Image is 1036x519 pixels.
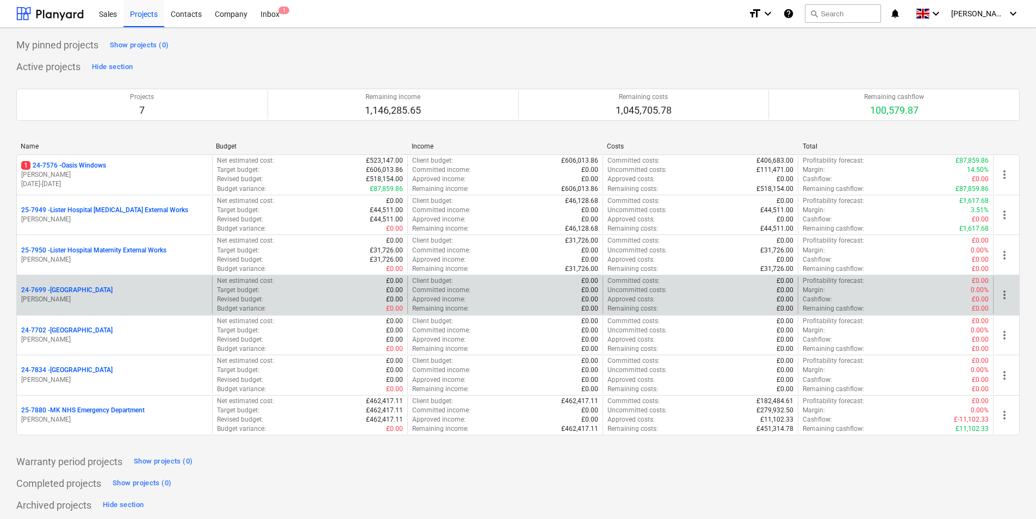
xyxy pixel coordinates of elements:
div: Hide section [103,499,144,511]
p: Remaining income : [412,385,469,394]
p: 14.50% [967,165,989,175]
p: Client budget : [412,276,453,286]
div: 25-7950 -Lister Hospital Maternity External Works[PERSON_NAME] [21,246,208,264]
p: £0.00 [581,406,598,415]
p: £518,154.00 [366,175,403,184]
p: Approved costs : [607,175,655,184]
p: 24-7576 - Oasis Windows [21,161,106,170]
p: 7 [130,104,154,117]
p: £31,726.00 [565,264,598,274]
p: Revised budget : [217,335,263,344]
p: Cashflow : [803,375,832,385]
p: £0.00 [581,415,598,424]
p: Client budget : [412,317,453,326]
p: Margin : [803,326,825,335]
p: Remaining cashflow : [803,385,864,394]
p: Archived projects [16,499,91,512]
p: Remaining cashflow : [803,424,864,434]
p: Remaining costs : [607,264,658,274]
p: £111,471.00 [756,165,793,175]
p: Remaining income [365,92,421,102]
p: £44,511.00 [370,206,403,215]
p: 24-7834 - [GEOGRAPHIC_DATA] [21,366,113,375]
p: £0.00 [972,385,989,394]
p: £523,147.00 [366,156,403,165]
p: 24-7702 - [GEOGRAPHIC_DATA] [21,326,113,335]
p: Profitability forecast : [803,356,864,366]
p: Remaining costs [616,92,672,102]
p: £606,013.86 [561,156,598,165]
p: Committed costs : [607,276,660,286]
p: Net estimated cost : [217,397,274,406]
p: £31,726.00 [760,264,793,274]
p: £279,932.50 [756,406,793,415]
p: Cashflow : [803,335,832,344]
p: Revised budget : [217,175,263,184]
p: £0.00 [581,385,598,394]
p: £0.00 [581,344,598,354]
p: £606,013.86 [561,184,598,194]
p: £44,511.00 [760,224,793,233]
p: £0.00 [972,335,989,344]
p: £44,511.00 [760,206,793,215]
p: Target budget : [217,326,259,335]
div: Show projects (0) [134,455,193,468]
p: Margin : [803,286,825,295]
button: Show projects (0) [107,36,171,54]
p: £0.00 [581,304,598,313]
p: £0.00 [581,295,598,304]
div: 24-7834 -[GEOGRAPHIC_DATA][PERSON_NAME] [21,366,208,384]
span: more_vert [998,249,1011,262]
p: £0.00 [386,356,403,366]
p: Margin : [803,366,825,375]
p: £87,859.86 [956,184,989,194]
p: £462,417.11 [561,424,598,434]
p: £0.00 [777,215,793,224]
p: Remaining income : [412,264,469,274]
p: Committed income : [412,326,470,335]
p: [PERSON_NAME] [21,335,208,344]
p: Revised budget : [217,375,263,385]
p: [PERSON_NAME] [21,170,208,180]
p: My pinned projects [16,39,98,52]
div: Hide section [92,61,133,73]
p: 0.00% [971,286,989,295]
p: Approved costs : [607,375,655,385]
p: [PERSON_NAME] [21,215,208,224]
div: Show projects (0) [113,477,171,490]
span: [PERSON_NAME] [951,9,1006,18]
p: Uncommitted costs : [607,326,667,335]
p: 25-7950 - Lister Hospital Maternity External Works [21,246,166,255]
p: Budget variance : [217,344,266,354]
p: Margin : [803,246,825,255]
span: more_vert [998,168,1011,181]
p: Margin : [803,206,825,215]
p: Cashflow : [803,255,832,264]
p: Committed income : [412,366,470,375]
p: Budget variance : [217,424,266,434]
button: Hide section [100,496,146,514]
p: £1,617.68 [959,224,989,233]
div: 24-7699 -[GEOGRAPHIC_DATA][PERSON_NAME] [21,286,208,304]
p: £0.00 [972,215,989,224]
p: Margin : [803,165,825,175]
p: Completed projects [16,477,101,490]
p: Approved income : [412,255,466,264]
p: Remaining costs : [607,424,658,434]
p: Remaining income : [412,344,469,354]
p: Budget variance : [217,184,266,194]
p: £0.00 [386,304,403,313]
p: £0.00 [386,276,403,286]
p: £-11,102.33 [954,415,989,424]
p: Cashflow : [803,175,832,184]
p: Approved costs : [607,295,655,304]
p: £0.00 [581,215,598,224]
p: Remaining costs : [607,184,658,194]
p: Approved income : [412,415,466,424]
p: [DATE] - [DATE] [21,180,208,189]
p: £0.00 [777,276,793,286]
p: Net estimated cost : [217,356,274,366]
p: £0.00 [777,286,793,295]
p: Profitability forecast : [803,397,864,406]
p: 25-7880 - MK NHS Emergency Department [21,406,145,415]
